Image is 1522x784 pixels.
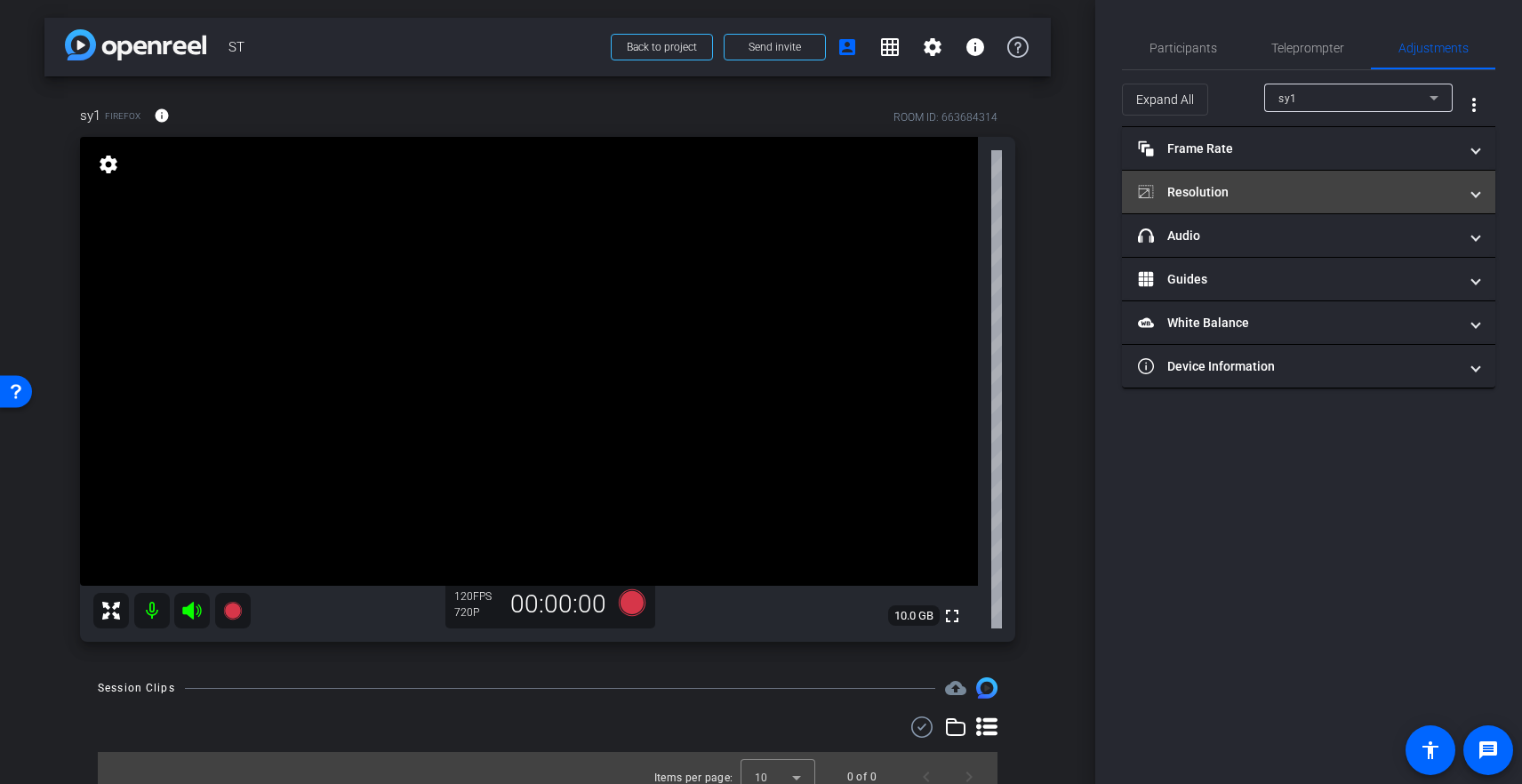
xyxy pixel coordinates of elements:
[945,677,966,699] span: Destinations for your clips
[965,36,986,58] mat-icon: info
[1271,42,1344,54] span: Teleprompter
[611,34,713,60] button: Back to project
[627,41,697,53] span: Back to project
[1138,314,1458,332] mat-panel-title: White Balance
[80,106,100,125] span: sy1
[1122,345,1495,388] mat-expansion-panel-header: Device Information
[1122,84,1208,116] button: Expand All
[1150,42,1217,54] span: Participants
[837,36,858,58] mat-icon: account_box
[1122,127,1495,170] mat-expansion-panel-header: Frame Rate
[945,677,966,699] mat-icon: cloud_upload
[1122,301,1495,344] mat-expansion-panel-header: White Balance
[1453,84,1495,126] button: More Options for Adjustments Panel
[724,34,826,60] button: Send invite
[1122,171,1495,213] mat-expansion-panel-header: Resolution
[154,108,170,124] mat-icon: info
[879,36,901,58] mat-icon: grid_on
[893,109,997,125] div: ROOM ID: 663684314
[1478,740,1499,761] mat-icon: message
[1138,227,1458,245] mat-panel-title: Audio
[454,605,499,620] div: 720P
[1463,94,1485,116] mat-icon: more_vert
[98,679,175,697] div: Session Clips
[1138,183,1458,202] mat-panel-title: Resolution
[65,29,206,60] img: app-logo
[454,589,499,604] div: 120
[1138,140,1458,158] mat-panel-title: Frame Rate
[1138,270,1458,289] mat-panel-title: Guides
[976,677,997,699] img: Session clips
[499,589,618,620] div: 00:00:00
[96,154,121,175] mat-icon: settings
[473,590,492,603] span: FPS
[1278,92,1297,105] span: sy1
[1122,214,1495,257] mat-expansion-panel-header: Audio
[1398,42,1469,54] span: Adjustments
[1122,258,1495,300] mat-expansion-panel-header: Guides
[922,36,943,58] mat-icon: settings
[105,109,140,123] span: Firefox
[1420,740,1441,761] mat-icon: accessibility
[749,40,801,54] span: Send invite
[941,605,963,627] mat-icon: fullscreen
[1138,357,1458,376] mat-panel-title: Device Information
[888,605,940,627] span: 10.0 GB
[1136,83,1194,116] span: Expand All
[228,29,600,65] span: ST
